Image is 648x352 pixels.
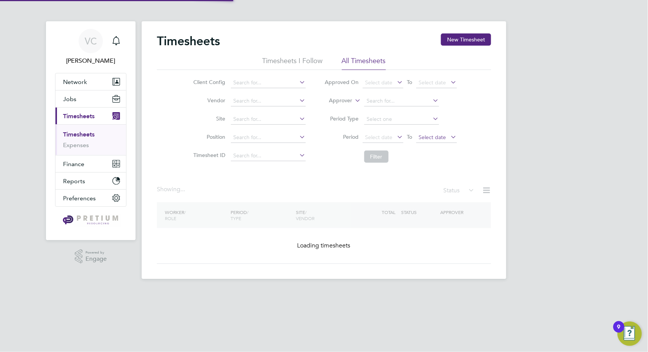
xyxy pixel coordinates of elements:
[55,90,126,107] button: Jobs
[365,134,393,141] span: Select date
[46,21,136,240] nav: Main navigation
[55,124,126,155] div: Timesheets
[61,214,120,227] img: pretium-logo-retina.png
[342,56,386,70] li: All Timesheets
[364,151,389,163] button: Filter
[231,96,306,106] input: Search for...
[325,115,359,122] label: Period Type
[419,134,446,141] span: Select date
[191,97,226,104] label: Vendor
[364,114,439,125] input: Select one
[55,214,126,227] a: Go to home page
[55,155,126,172] button: Finance
[85,249,107,256] span: Powered by
[365,79,393,86] span: Select date
[405,132,415,142] span: To
[441,33,491,46] button: New Timesheet
[318,97,352,105] label: Approver
[63,131,95,138] a: Timesheets
[63,141,89,149] a: Expenses
[55,190,126,206] button: Preferences
[157,186,186,193] div: Showing
[405,77,415,87] span: To
[55,73,126,90] button: Network
[63,160,84,168] span: Finance
[85,36,97,46] span: VC
[63,113,95,120] span: Timesheets
[262,56,323,70] li: Timesheets I Follow
[157,33,220,49] h2: Timesheets
[63,178,85,185] span: Reports
[325,133,359,140] label: Period
[231,151,306,161] input: Search for...
[325,79,359,86] label: Approved On
[364,96,439,106] input: Search for...
[75,249,107,264] a: Powered byEngage
[231,114,306,125] input: Search for...
[85,256,107,262] span: Engage
[63,195,96,202] span: Preferences
[191,115,226,122] label: Site
[191,133,226,140] label: Position
[617,327,621,337] div: 9
[55,56,126,65] span: Valentina Cerulli
[55,29,126,65] a: VC[PERSON_NAME]
[231,78,306,88] input: Search for...
[191,79,226,86] label: Client Config
[63,95,76,103] span: Jobs
[63,78,87,86] span: Network
[55,173,126,189] button: Reports
[419,79,446,86] span: Select date
[180,186,185,193] span: ...
[191,152,226,159] label: Timesheet ID
[231,132,306,143] input: Search for...
[618,322,642,346] button: Open Resource Center, 9 new notifications
[55,108,126,124] button: Timesheets
[443,186,476,196] div: Status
